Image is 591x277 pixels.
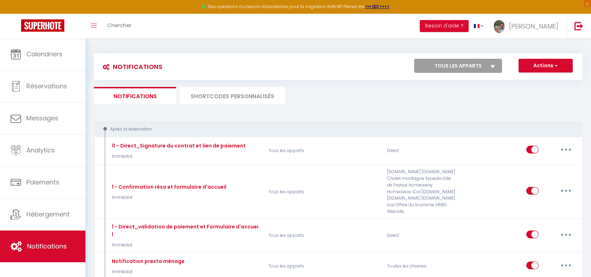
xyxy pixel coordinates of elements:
span: Réservations [26,82,67,90]
div: Notification presta ménage [110,257,185,265]
p: Immédiat [110,153,246,160]
p: Immédiat [110,242,259,248]
img: Super Booking [21,19,64,32]
div: Direct [383,140,462,161]
img: logout [574,21,583,30]
p: Tous les apparts [264,256,383,277]
span: Calendriers [26,50,63,58]
p: Tous les apparts [264,223,383,248]
a: ... [PERSON_NAME] [489,14,567,38]
li: SHORTCODES PERSONNALISÉS [180,87,285,104]
div: 0 - Direct_Signature du contrat et lien de paiement [110,142,246,150]
p: Immédiat [110,194,226,201]
li: Notifications [94,87,176,104]
div: Toutes les chaines [383,256,462,277]
div: 1 - Direct_validation de paiement et Formulaire d'accueil [110,223,259,238]
a: Chercher [102,14,137,38]
span: Paiements [26,178,59,187]
p: Tous les apparts [264,140,383,161]
p: Tous les apparts [264,169,383,215]
span: Chercher [107,21,131,29]
img: ... [494,20,505,33]
a: >>> ICI <<<< [365,4,390,10]
div: Après la réservation [101,126,567,133]
h3: Notifications [99,59,162,75]
button: Besoin d'aide ? [420,20,469,32]
button: Actions [519,59,573,73]
span: Notifications [27,242,67,251]
div: [DOMAIN_NAME] [DOMAIN_NAME] Chalet montagne Expedia Gite de France Homeaway Homeaway iCal [DOMAIN... [383,169,462,215]
span: [PERSON_NAME] [509,22,558,31]
div: Direct [383,223,462,248]
span: Hébergement [26,210,70,219]
span: Analytics [26,146,55,155]
p: Immédiat [110,269,185,275]
div: 1 - Confirmation résa et formulaire d'accueil [110,183,226,191]
span: Messages [26,114,58,122]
